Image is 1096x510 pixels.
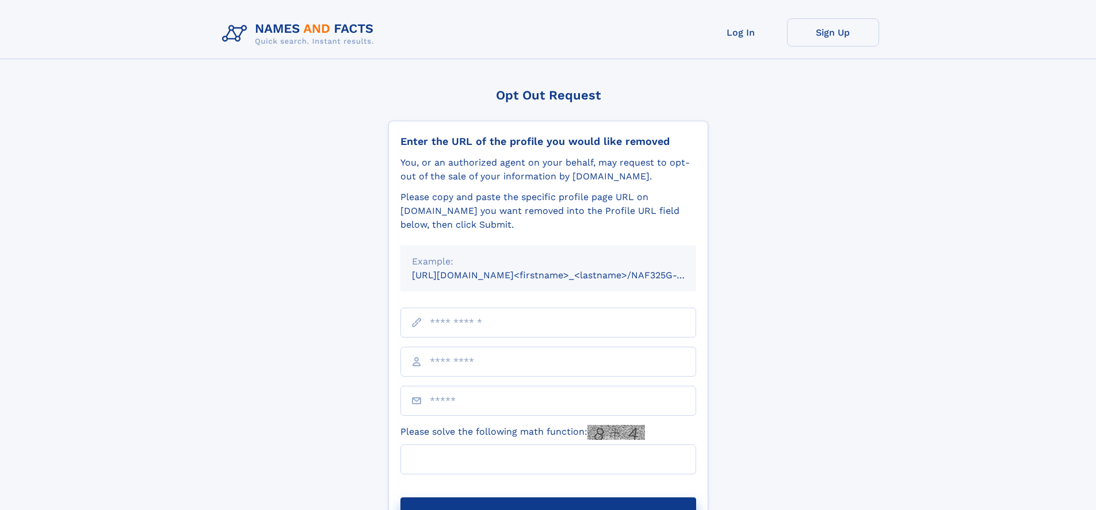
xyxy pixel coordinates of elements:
[400,156,696,183] div: You, or an authorized agent on your behalf, may request to opt-out of the sale of your informatio...
[217,18,383,49] img: Logo Names and Facts
[400,135,696,148] div: Enter the URL of the profile you would like removed
[400,190,696,232] div: Please copy and paste the specific profile page URL on [DOMAIN_NAME] you want removed into the Pr...
[388,88,708,102] div: Opt Out Request
[400,425,645,440] label: Please solve the following math function:
[412,255,685,269] div: Example:
[412,270,718,281] small: [URL][DOMAIN_NAME]<firstname>_<lastname>/NAF325G-xxxxxxxx
[787,18,879,47] a: Sign Up
[695,18,787,47] a: Log In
